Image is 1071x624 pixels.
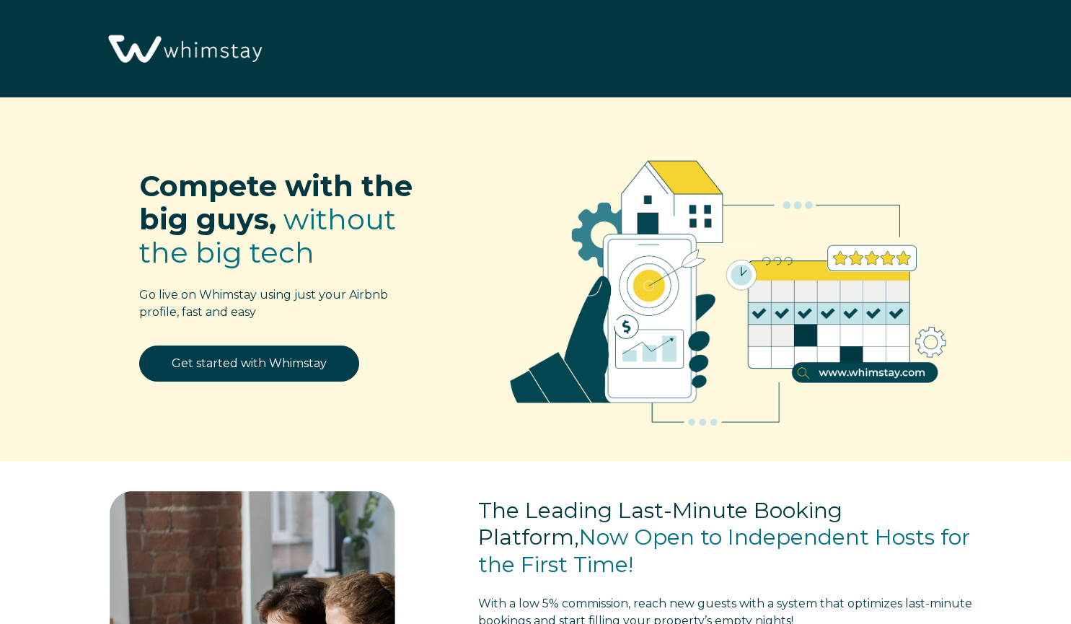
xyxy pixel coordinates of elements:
span: Compete with the big guys, [139,168,413,237]
span: Now Open to Independent Hosts for the First Time! [478,524,970,578]
a: Get started with Whimstay [139,346,359,382]
img: Whimstay Logo-02 1 [101,7,267,92]
span: without the big tech [139,201,396,270]
span: Go live on Whimstay using just your Airbnb profile, fast and easy [139,288,388,319]
span: The Leading Last-Minute Booking Platform, [478,497,842,551]
img: RBO Ilustrations-02 [475,119,982,452]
